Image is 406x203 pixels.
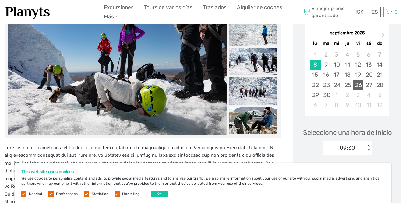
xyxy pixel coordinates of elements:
[342,90,353,100] div: Choose jueves, 2 de octubre de 2025
[363,80,374,90] div: Choose sábado, 27 de septiembre de 2025
[342,100,353,110] div: Choose jueves, 9 de octubre de 2025
[302,5,351,19] span: El mejor precio garantizado
[321,70,331,80] div: Choose martes, 16 de septiembre de 2025
[29,191,42,197] label: Needed
[331,70,342,80] div: Choose miércoles, 17 de septiembre de 2025
[144,3,192,12] a: Tours de varios días
[321,100,331,110] div: Choose martes, 7 de octubre de 2025
[104,3,134,12] a: Excursiones
[122,191,139,197] label: Marketing
[321,80,331,90] div: Choose martes, 23 de septiembre de 2025
[331,80,342,90] div: Choose miércoles, 24 de septiembre de 2025
[303,128,392,137] span: Seleccione una hora de inicio
[353,80,363,90] div: Choose viernes, 26 de septiembre de 2025
[331,90,342,100] div: Choose miércoles, 1 de octubre de 2025
[331,60,342,70] div: Choose miércoles, 10 de septiembre de 2025
[229,77,277,105] img: 32d46781fd4c40b5adffff0e52a1fa4d_slider_thumbnail.jpeg
[321,39,331,47] div: ma
[310,50,320,60] div: Not available lunes, 1 de septiembre de 2025
[229,107,277,134] img: 42a9c3d10af543c79fb0c8a56b4a9306_slider_thumbnail.jpeg
[355,9,363,15] span: ISK
[321,60,331,70] div: Choose martes, 9 de septiembre de 2025
[374,50,385,60] div: Not available domingo, 7 de septiembre de 2025
[310,70,320,80] div: Choose lunes, 15 de septiembre de 2025
[363,100,374,110] div: Choose sábado, 11 de octubre de 2025
[340,144,355,152] div: 09:30
[151,191,168,197] button: OK
[310,80,320,90] div: Choose lunes, 22 de septiembre de 2025
[374,39,385,47] div: do
[353,100,363,110] div: Choose viernes, 10 de octubre de 2025
[342,60,353,70] div: Choose jueves, 11 de septiembre de 2025
[374,90,385,100] div: Choose domingo, 5 de octubre de 2025
[369,7,381,17] div: ES
[229,18,277,46] img: 08c889f269b847d7bc07c72147620454_slider_thumbnail.jpeg
[5,5,51,19] img: 1453-555b4ac7-172b-4ae9-927d-298d0724a4f4_logo_small.jpg
[331,39,342,47] div: mi
[363,90,374,100] div: Choose sábado, 4 de octubre de 2025
[374,70,385,80] div: Choose domingo, 21 de septiembre de 2025
[310,90,320,100] div: Choose lunes, 29 de septiembre de 2025
[70,9,77,17] button: Open LiveChat chat widget
[366,145,371,151] div: < >
[379,32,389,41] button: Next Month
[353,39,363,47] div: vi
[342,70,353,80] div: Choose jueves, 18 de septiembre de 2025
[363,39,374,47] div: sá
[92,191,108,197] label: Statistics
[353,50,363,60] div: Not available viernes, 5 de septiembre de 2025
[310,100,320,110] div: Choose lunes, 6 de octubre de 2025
[363,50,374,60] div: Not available sábado, 6 de septiembre de 2025
[331,50,342,60] div: Not available miércoles, 3 de septiembre de 2025
[307,50,387,110] div: month 2025-09
[394,9,399,15] span: 0
[331,100,342,110] div: Choose miércoles, 8 de octubre de 2025
[9,11,69,16] p: We're away right now. Please check back later!
[21,169,385,174] h5: This website uses cookies
[363,60,374,70] div: Choose sábado, 13 de septiembre de 2025
[353,90,363,100] div: Choose viernes, 3 de octubre de 2025
[374,100,385,110] div: Choose domingo, 12 de octubre de 2025
[353,60,363,70] div: Choose viernes, 12 de septiembre de 2025
[342,50,353,60] div: Not available jueves, 4 de septiembre de 2025
[203,3,227,12] a: Traslados
[342,39,353,47] div: ju
[321,50,331,60] div: Not available martes, 2 de septiembre de 2025
[56,191,78,197] label: Preferences
[353,70,363,80] div: Choose viernes, 19 de septiembre de 2025
[237,3,282,12] a: Alquiler de coches
[374,60,385,70] div: Choose domingo, 14 de septiembre de 2025
[15,163,391,203] div: We use cookies to personalise content and ads, to provide social media features and to analyse ou...
[321,90,331,100] div: Choose martes, 30 de septiembre de 2025
[229,48,277,75] img: 074c64fb4f6949b7ae89b0e048016fa2_slider_thumbnail.jpeg
[363,70,374,80] div: Choose sábado, 20 de septiembre de 2025
[305,30,389,37] div: septiembre 2025
[310,60,320,70] div: Choose lunes, 8 de septiembre de 2025
[310,39,320,47] div: lu
[104,12,117,21] a: Más
[374,80,385,90] div: Choose domingo, 28 de septiembre de 2025
[342,80,353,90] div: Choose jueves, 25 de septiembre de 2025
